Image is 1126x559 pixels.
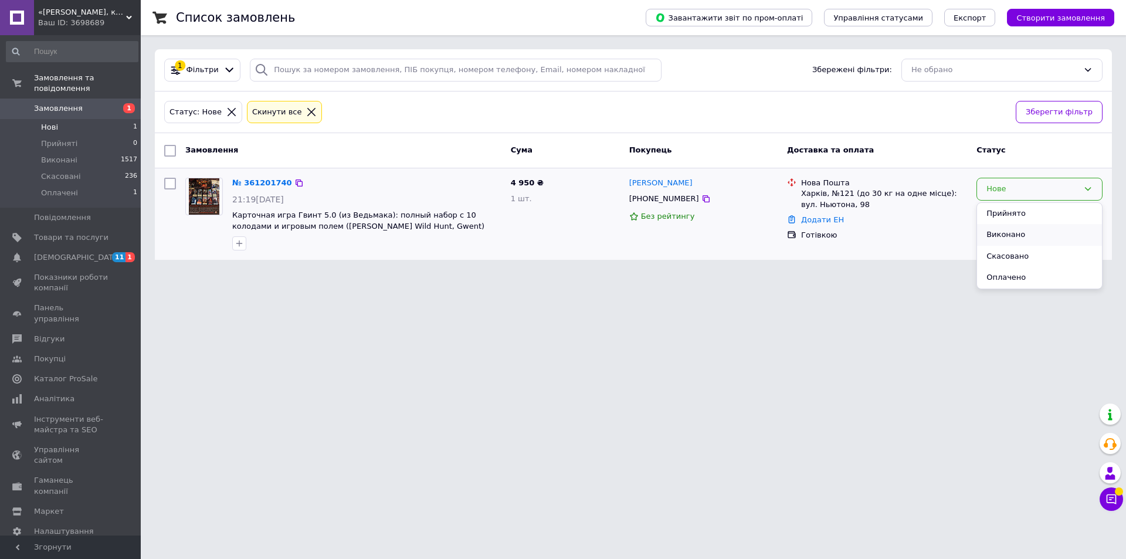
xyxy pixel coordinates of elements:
span: Виконані [41,155,77,165]
span: Налаштування [34,526,94,537]
span: Замовлення [34,103,83,114]
span: Покупці [34,354,66,364]
span: Зберегти фільтр [1026,106,1093,118]
div: Готівкою [801,230,967,240]
a: Створити замовлення [995,13,1114,22]
span: Без рейтингу [641,212,695,221]
span: Покупець [629,145,672,154]
span: Завантажити звіт по пром-оплаті [655,12,803,23]
span: 236 [125,171,137,182]
li: Оплачено [977,267,1102,289]
span: [DEMOGRAPHIC_DATA] [34,252,121,263]
span: 1517 [121,155,137,165]
a: [PERSON_NAME] [629,178,693,189]
button: Чат з покупцем [1100,487,1123,511]
div: [PHONE_NUMBER] [627,191,701,206]
span: Скасовані [41,171,81,182]
button: Завантажити звіт по пром-оплаті [646,9,812,26]
span: Експорт [954,13,986,22]
span: Відгуки [34,334,65,344]
span: Товари та послуги [34,232,108,243]
input: Пошук [6,41,138,62]
a: Фото товару [185,178,223,215]
button: Управління статусами [824,9,932,26]
span: Панель управління [34,303,108,324]
span: Показники роботи компанії [34,272,108,293]
span: 0 [133,138,137,149]
span: Статус [976,145,1006,154]
span: 21:19[DATE] [232,195,284,204]
span: 1 [123,103,135,113]
button: Зберегти фільтр [1016,101,1103,124]
span: Збережені фільтри: [812,65,892,76]
div: Нова Пошта [801,178,967,188]
div: Cкинути все [250,106,304,118]
button: Експорт [944,9,996,26]
span: Нові [41,122,58,133]
div: Ваш ID: 3698689 [38,18,141,28]
div: 1 [175,60,185,71]
span: 1 [133,122,137,133]
span: Замовлення та повідомлення [34,73,141,94]
span: 1 шт. [511,194,532,203]
span: 1 [133,188,137,198]
span: Доставка та оплата [787,145,874,154]
li: Скасовано [977,246,1102,267]
div: Харків, №121 (до 30 кг на одне місце): вул. Ньютона, 98 [801,188,967,209]
span: Аналітика [34,394,74,404]
span: Гаманець компанії [34,475,108,496]
span: Прийняті [41,138,77,149]
span: Cума [511,145,533,154]
span: Створити замовлення [1016,13,1105,22]
span: Повідомлення [34,212,91,223]
span: Управління сайтом [34,445,108,466]
button: Створити замовлення [1007,9,1114,26]
img: Фото товару [189,178,219,215]
h1: Список замовлень [176,11,295,25]
div: Статус: Нове [167,106,224,118]
div: Не обрано [911,64,1078,76]
span: 4 950 ₴ [511,178,544,187]
div: Нове [986,183,1078,195]
a: № 361201740 [232,178,292,187]
span: Оплачені [41,188,78,198]
span: 1 [126,252,135,262]
span: Фільтри [186,65,219,76]
span: Замовлення [185,145,238,154]
span: Інструменти веб-майстра та SEO [34,414,108,435]
a: Карточная игра Гвинт 5.0 (из Ведьмака): полный набор с 10 колодами и игровым полем ([PERSON_NAME]... [232,211,484,231]
span: 11 [112,252,126,262]
li: Прийнято [977,203,1102,225]
span: Маркет [34,506,64,517]
li: Виконано [977,224,1102,246]
span: «‎Карти, крони, два мечі" - майстерня настільних ігор [38,7,126,18]
span: Управління статусами [833,13,923,22]
a: Додати ЕН [801,215,844,224]
span: Каталог ProSale [34,374,97,384]
input: Пошук за номером замовлення, ПІБ покупця, номером телефону, Email, номером накладної [250,59,662,82]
